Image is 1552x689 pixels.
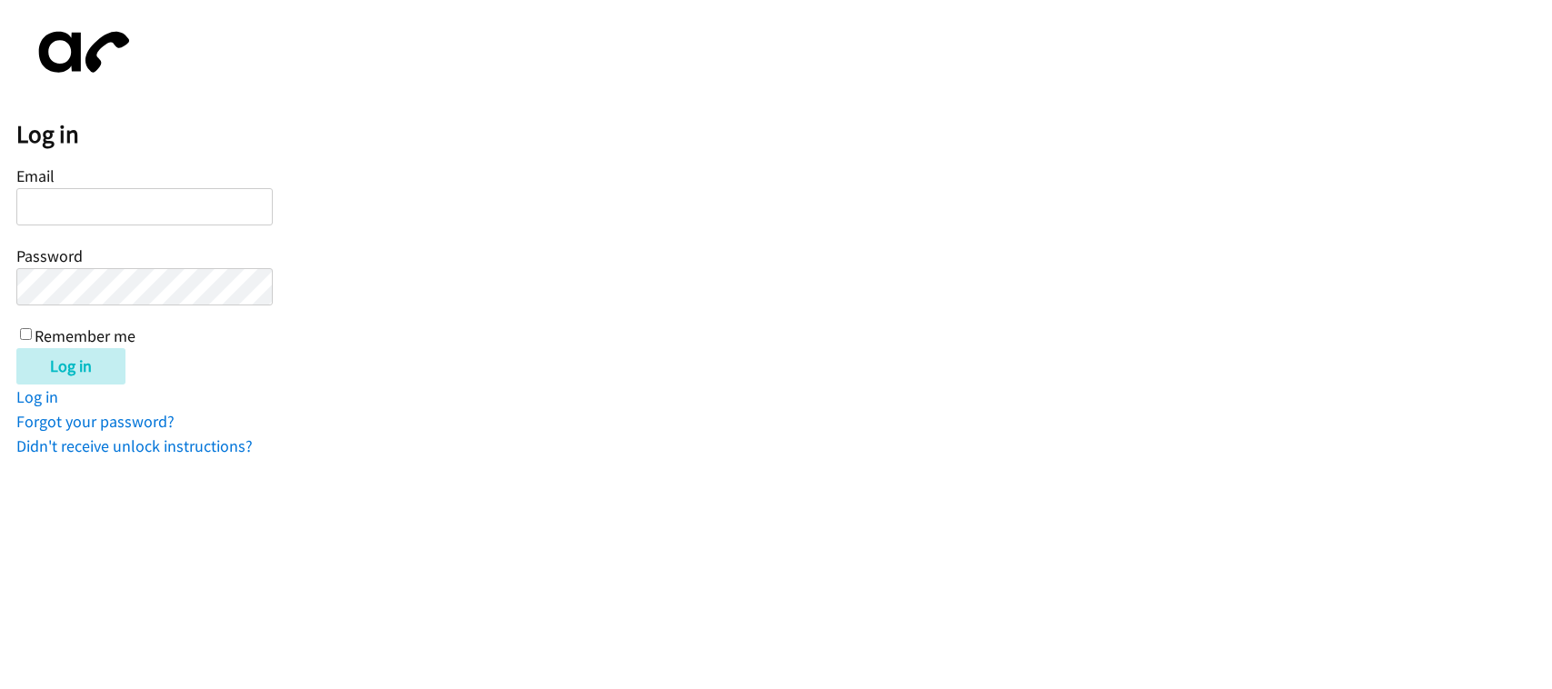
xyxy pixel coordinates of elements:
input: Log in [16,348,125,384]
label: Email [16,165,55,186]
label: Remember me [35,325,135,346]
a: Didn't receive unlock instructions? [16,435,253,456]
h2: Log in [16,119,1552,150]
img: aphone-8a226864a2ddd6a5e75d1ebefc011f4aa8f32683c2d82f3fb0802fe031f96514.svg [16,16,144,88]
a: Log in [16,386,58,407]
label: Password [16,245,83,266]
a: Forgot your password? [16,411,175,432]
